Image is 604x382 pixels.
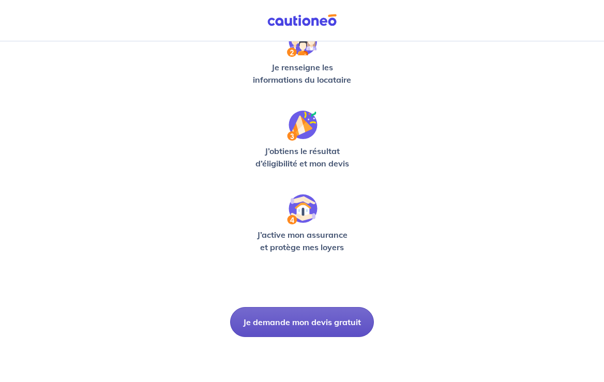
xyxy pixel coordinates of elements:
img: /static/f3e743aab9439237c3e2196e4328bba9/Step-3.svg [287,111,318,141]
p: Je renseigne les informations du locataire [248,61,356,86]
img: /static/bfff1cf634d835d9112899e6a3df1a5d/Step-4.svg [287,194,318,224]
button: Je demande mon devis gratuit [230,307,374,337]
img: Cautioneo [263,14,341,27]
p: J’obtiens le résultat d’éligibilité et mon devis [248,145,356,170]
img: /static/c0a346edaed446bb123850d2d04ad552/Step-2.svg [287,27,317,57]
p: J’active mon assurance et protège mes loyers [248,228,356,253]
